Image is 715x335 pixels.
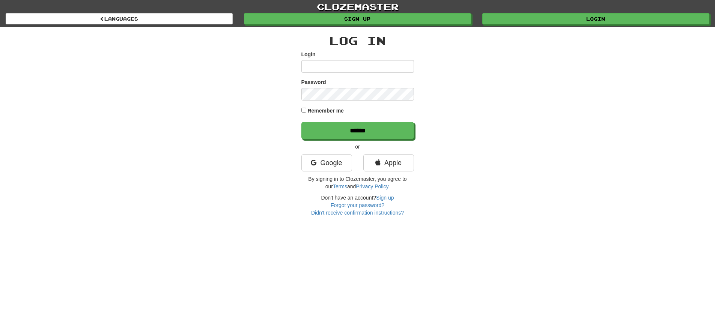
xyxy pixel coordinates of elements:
label: Password [301,78,326,86]
a: Forgot your password? [331,202,384,208]
a: Sign up [244,13,471,24]
a: Privacy Policy [356,183,388,189]
a: Sign up [376,195,394,201]
a: Didn't receive confirmation instructions? [311,210,404,216]
h2: Log In [301,35,414,47]
a: Terms [333,183,347,189]
a: Google [301,154,352,171]
a: Apple [363,154,414,171]
p: or [301,143,414,150]
div: Don't have an account? [301,194,414,216]
p: By signing in to Clozemaster, you agree to our and . [301,175,414,190]
a: Login [482,13,709,24]
label: Remember me [307,107,344,114]
label: Login [301,51,316,58]
a: Languages [6,13,233,24]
